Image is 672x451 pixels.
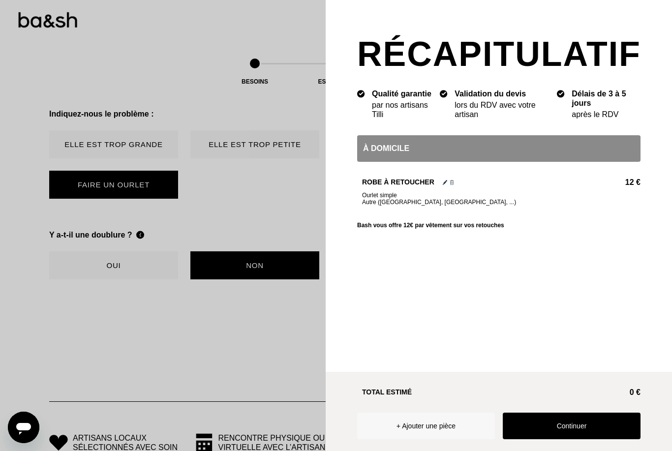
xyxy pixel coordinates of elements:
[455,100,552,119] div: lors du RDV avec votre artisan
[503,413,641,439] button: Continuer
[372,100,435,119] div: par nos artisans Tilli
[572,110,641,119] div: après le RDV
[357,135,641,162] div: À domicile
[443,180,447,185] img: Éditer
[372,89,435,98] div: Qualité garantie
[572,89,641,108] div: Délais de 3 à 5 jours
[362,388,624,397] h2: Total estimé
[450,180,454,185] img: Supprimer
[326,31,672,77] h2: Récapitulatif
[362,199,516,206] span: Autre ([GEOGRAPHIC_DATA], [GEOGRAPHIC_DATA], ...)
[625,178,641,187] span: 12 €
[440,89,448,98] img: icon list info
[357,413,495,439] button: + Ajouter une pièce
[357,89,365,98] img: icon list info
[362,192,641,199] span: Ourlet simple
[455,89,552,98] div: Validation du devis
[8,412,39,443] iframe: Bouton de lancement de la fenêtre de messagerie
[362,178,434,187] h2: Robe à retoucher
[557,89,565,98] img: icon list info
[630,388,641,397] span: 0 €
[357,222,641,229] div: Bash vous offre 12€ par vêtement sur vos retouches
